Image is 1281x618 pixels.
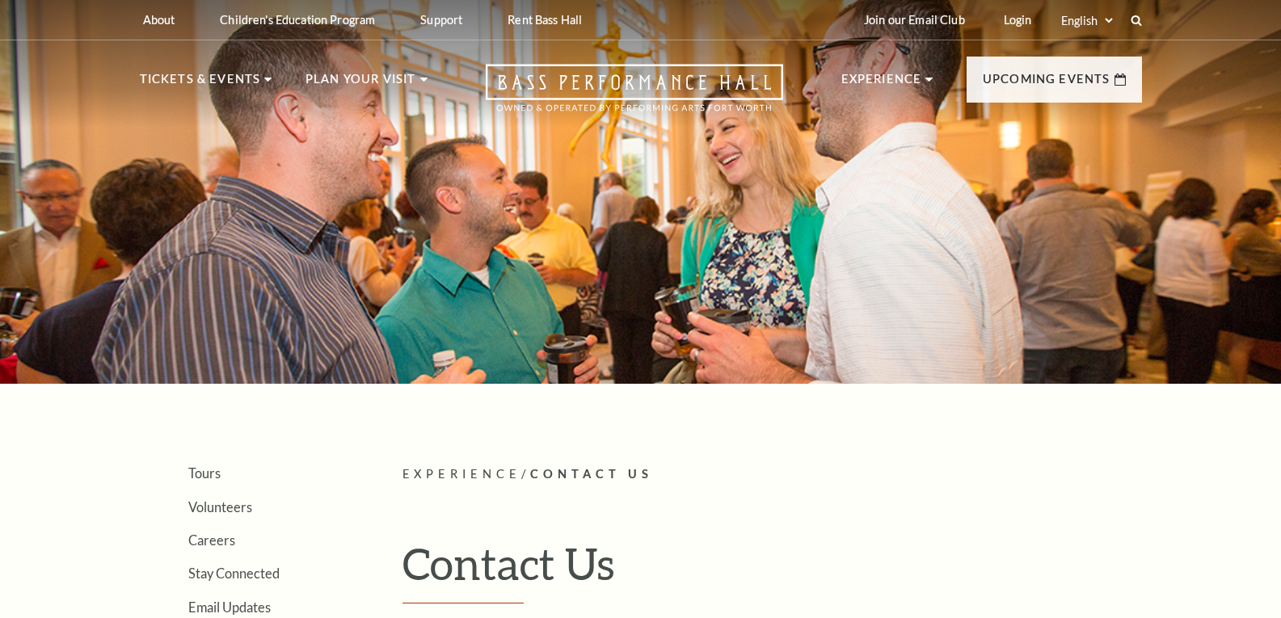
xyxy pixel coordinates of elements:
select: Select: [1058,13,1115,28]
a: Volunteers [188,499,252,515]
p: About [143,13,175,27]
a: Careers [188,532,235,548]
h1: Contact Us [402,537,1142,603]
span: Experience [402,467,522,481]
p: Support [420,13,462,27]
p: Experience [841,69,922,99]
a: Stay Connected [188,565,280,581]
a: Email Updates [188,599,271,615]
p: / [402,465,1142,485]
a: Tours [188,465,221,481]
p: Upcoming Events [983,69,1110,99]
p: Plan Your Visit [306,69,416,99]
span: Contact Us [530,467,653,481]
p: Children's Education Program [220,13,375,27]
p: Rent Bass Hall [508,13,582,27]
p: Tickets & Events [140,69,261,99]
